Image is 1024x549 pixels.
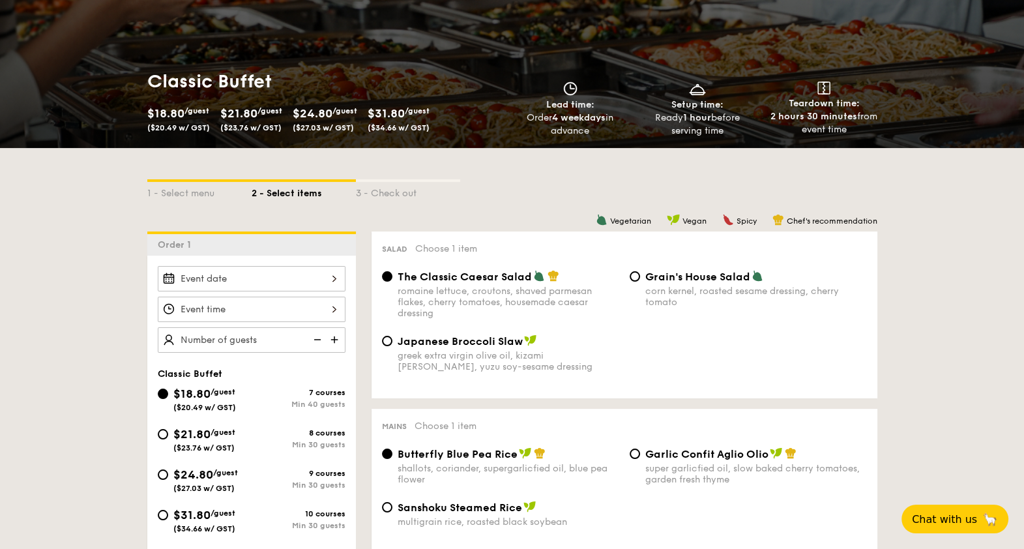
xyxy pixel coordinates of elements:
span: The Classic Caesar Salad [398,271,532,283]
strong: 4 weekdays [552,112,606,123]
div: Ready before serving time [639,111,755,138]
button: Chat with us🦙 [901,505,1008,533]
span: Chef's recommendation [787,216,877,226]
div: Min 30 guests [252,521,345,530]
span: $24.80 [293,106,332,121]
img: icon-dish.430c3a2e.svg [688,82,707,96]
input: Number of guests [158,327,345,353]
span: Setup time: [671,99,724,110]
span: ($23.76 w/ GST) [220,123,282,132]
span: Spicy [737,216,757,226]
span: Choose 1 item [415,421,476,432]
span: $31.80 [368,106,405,121]
img: icon-vegetarian.fe4039eb.svg [596,214,607,226]
div: greek extra virgin olive oil, kizami [PERSON_NAME], yuzu soy-sesame dressing [398,350,619,372]
span: Mains [382,422,407,431]
img: icon-reduce.1d2dbef1.svg [306,327,326,352]
img: icon-vegan.f8ff3823.svg [523,501,536,512]
span: 🦙 [982,512,998,527]
span: Japanese Broccoli Slaw [398,335,523,348]
div: Min 40 guests [252,400,345,409]
div: 1 - Select menu [147,182,252,200]
img: icon-vegan.f8ff3823.svg [770,447,783,459]
div: multigrain rice, roasted black soybean [398,516,619,527]
strong: 1 hour [683,112,711,123]
img: icon-chef-hat.a58ddaea.svg [548,270,559,282]
input: Grain's House Saladcorn kernel, roasted sesame dressing, cherry tomato [630,271,640,282]
span: ($20.49 w/ GST) [173,403,236,412]
span: $21.80 [173,427,211,441]
div: 7 courses [252,388,345,397]
div: corn kernel, roasted sesame dressing, cherry tomato [645,286,867,308]
span: ($34.66 w/ GST) [173,524,235,533]
img: icon-chef-hat.a58ddaea.svg [534,447,546,459]
div: Order in advance [512,111,629,138]
div: shallots, coriander, supergarlicfied oil, blue pea flower [398,463,619,485]
span: Garlic Confit Aglio Olio [645,448,768,460]
img: icon-vegan.f8ff3823.svg [524,334,537,346]
div: 8 courses [252,428,345,438]
span: Salad [382,245,407,254]
h1: Classic Buffet [147,70,507,93]
input: Garlic Confit Aglio Oliosuper garlicfied oil, slow baked cherry tomatoes, garden fresh thyme [630,449,640,459]
div: Min 30 guests [252,481,345,490]
span: Lead time: [546,99,594,110]
span: ($27.03 w/ GST) [293,123,354,132]
span: ($27.03 w/ GST) [173,484,235,493]
span: Choose 1 item [415,243,477,254]
span: $31.80 [173,508,211,522]
img: icon-vegetarian.fe4039eb.svg [752,270,763,282]
span: Classic Buffet [158,368,222,379]
span: Order 1 [158,239,196,250]
span: /guest [211,387,235,396]
div: Min 30 guests [252,440,345,449]
div: 2 - Select items [252,182,356,200]
span: Vegetarian [610,216,651,226]
span: Vegan [682,216,707,226]
div: from event time [766,110,883,136]
img: icon-vegan.f8ff3823.svg [519,447,532,459]
span: /guest [257,106,282,115]
input: $18.80/guest($20.49 w/ GST)7 coursesMin 40 guests [158,389,168,399]
input: $31.80/guest($34.66 w/ GST)10 coursesMin 30 guests [158,510,168,520]
strong: 2 hours 30 minutes [770,111,857,122]
img: icon-vegetarian.fe4039eb.svg [533,270,545,282]
input: The Classic Caesar Saladromaine lettuce, croutons, shaved parmesan flakes, cherry tomatoes, house... [382,271,392,282]
div: 9 courses [252,469,345,478]
span: /guest [211,509,235,518]
input: Event date [158,266,345,291]
span: $24.80 [173,467,213,482]
input: Japanese Broccoli Slawgreek extra virgin olive oil, kizami [PERSON_NAME], yuzu soy-sesame dressing [382,336,392,346]
input: Butterfly Blue Pea Riceshallots, coriander, supergarlicfied oil, blue pea flower [382,449,392,459]
input: Event time [158,297,345,322]
img: icon-teardown.65201eee.svg [817,82,830,95]
span: Chat with us [912,513,977,526]
span: /guest [213,468,238,477]
div: super garlicfied oil, slow baked cherry tomatoes, garden fresh thyme [645,463,867,485]
span: $18.80 [147,106,184,121]
div: romaine lettuce, croutons, shaved parmesan flakes, cherry tomatoes, housemade caesar dressing [398,286,619,319]
img: icon-chef-hat.a58ddaea.svg [785,447,797,459]
span: /guest [211,428,235,437]
input: Sanshoku Steamed Ricemultigrain rice, roasted black soybean [382,502,392,512]
span: Grain's House Salad [645,271,750,283]
div: 10 courses [252,509,345,518]
span: /guest [405,106,430,115]
input: $21.80/guest($23.76 w/ GST)8 coursesMin 30 guests [158,429,168,439]
span: Sanshoku Steamed Rice [398,501,522,514]
span: ($23.76 w/ GST) [173,443,235,453]
span: $21.80 [220,106,257,121]
span: $18.80 [173,387,211,401]
span: ($34.66 w/ GST) [368,123,430,132]
img: icon-clock.2db775ea.svg [561,82,580,96]
div: 3 - Check out [356,182,460,200]
span: Butterfly Blue Pea Rice [398,448,518,460]
img: icon-chef-hat.a58ddaea.svg [772,214,784,226]
img: icon-spicy.37a8142b.svg [722,214,734,226]
img: icon-add.58712e84.svg [326,327,345,352]
span: /guest [184,106,209,115]
img: icon-vegan.f8ff3823.svg [667,214,680,226]
input: $24.80/guest($27.03 w/ GST)9 coursesMin 30 guests [158,469,168,480]
span: /guest [332,106,357,115]
span: Teardown time: [789,98,860,109]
